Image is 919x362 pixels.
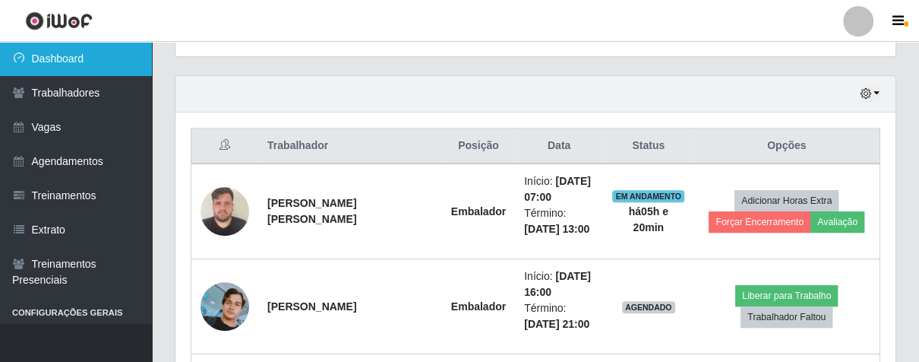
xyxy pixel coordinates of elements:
th: Trabalhador [258,129,442,164]
li: Término: [524,300,594,332]
img: CoreUI Logo [25,11,93,30]
li: Término: [524,205,594,237]
li: Início: [524,268,594,300]
strong: Embalador [451,300,506,313]
img: 1733931540736.jpeg [201,179,249,243]
time: [DATE] 07:00 [524,175,591,203]
li: Início: [524,173,594,205]
strong: [PERSON_NAME] [267,300,356,313]
th: Status [603,129,693,164]
strong: [PERSON_NAME] [PERSON_NAME] [267,197,356,225]
span: AGENDADO [622,301,675,313]
img: 1713284102514.jpeg [201,282,249,331]
th: Posição [442,129,515,164]
strong: Embalador [451,205,506,218]
th: Opções [693,129,880,164]
span: EM ANDAMENTO [612,190,684,202]
th: Data [515,129,603,164]
time: [DATE] 21:00 [524,318,589,330]
time: [DATE] 13:00 [524,223,589,235]
button: Liberar para Trabalho [735,285,838,306]
time: [DATE] 16:00 [524,270,591,298]
button: Avaliação [810,211,864,233]
strong: há 05 h e 20 min [629,205,668,233]
button: Forçar Encerramento [709,211,810,233]
button: Adicionar Horas Extra [734,190,838,211]
button: Trabalhador Faltou [741,306,832,328]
